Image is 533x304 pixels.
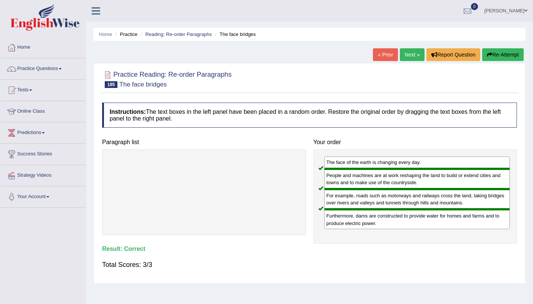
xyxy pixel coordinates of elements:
div: People and machines are at work reshaping the land to build or extend cities and towns and to mak... [324,169,510,189]
small: The face bridges [119,81,167,88]
h4: Your order [313,139,517,146]
div: Furthermore, dams are constructed to provide water for homes and farms and to produce electric po... [324,209,510,229]
a: Predictions [0,122,86,141]
button: Report Question [426,48,480,61]
a: Online Class [0,101,86,120]
h2: Practice Reading: Re-order Paragraphs [102,69,232,88]
span: 0 [471,3,478,10]
div: The face of the earth is changing every day. [324,156,510,169]
h4: The text boxes in the left panel have been placed in a random order. Restore the original order b... [102,103,517,128]
a: Strategy Videos [0,165,86,184]
a: Reading: Re-order Paragraphs [145,31,212,37]
a: Home [0,37,86,56]
div: For example, roads such as motorways and railways cross the land, taking bridges over rivers and ... [324,189,510,209]
h4: Result: [102,246,517,252]
a: Next » [400,48,425,61]
a: Success Stories [0,144,86,162]
a: Tests [0,80,86,98]
button: Re-Attempt [482,48,524,61]
span: 185 [105,81,117,88]
a: Home [99,31,112,37]
a: « Prev [373,48,398,61]
li: The face bridges [213,31,256,38]
li: Practice [113,31,137,38]
a: Your Account [0,186,86,205]
h4: Paragraph list [102,139,306,146]
a: Practice Questions [0,58,86,77]
b: Instructions: [110,109,146,115]
div: Total Scores: 3/3 [102,256,517,274]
